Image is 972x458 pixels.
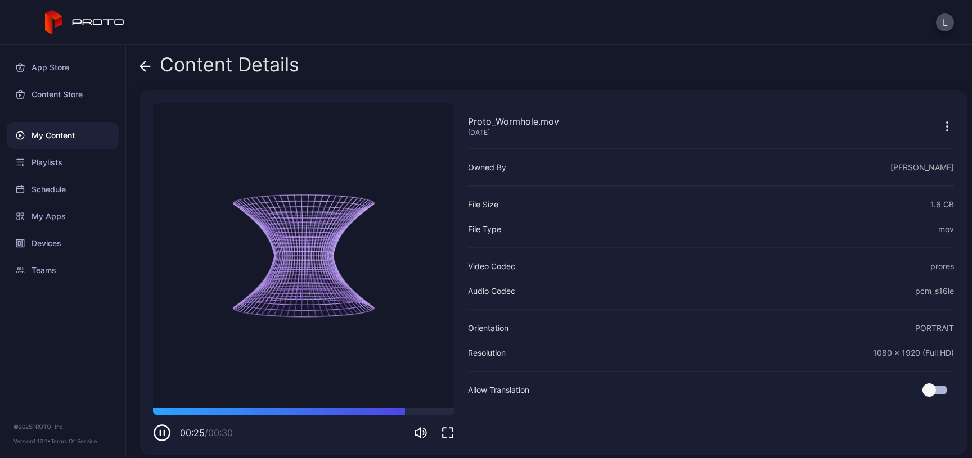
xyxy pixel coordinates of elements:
[915,321,954,335] div: PORTRAIT
[139,54,299,81] div: Content Details
[468,383,529,397] div: Allow Translation
[468,223,501,236] div: File Type
[468,284,515,298] div: Audio Codec
[7,176,119,203] a: Schedule
[930,198,954,211] div: 1.6 GB
[7,149,119,176] a: Playlists
[468,115,559,128] div: Proto_Wormhole.mov
[468,260,515,273] div: Video Codec
[468,128,559,137] div: [DATE]
[468,198,498,211] div: File Size
[915,284,954,298] div: pcm_s16le
[13,422,112,431] div: © 2025 PROTO, Inc.
[7,257,119,284] a: Teams
[7,203,119,230] a: My Apps
[153,103,454,408] video: Sorry, your browser doesn‘t support embedded videos
[51,438,97,445] a: Terms Of Service
[930,260,954,273] div: prores
[890,161,954,174] div: [PERSON_NAME]
[936,13,954,31] button: L
[7,81,119,108] a: Content Store
[468,321,508,335] div: Orientation
[7,230,119,257] a: Devices
[873,346,954,360] div: 1080 x 1920 (Full HD)
[938,223,954,236] div: mov
[7,122,119,149] a: My Content
[13,438,51,445] span: Version 1.13.1 •
[180,426,233,439] div: 00:25
[468,161,506,174] div: Owned By
[468,346,506,360] div: Resolution
[205,427,233,438] span: / 00:30
[7,54,119,81] a: App Store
